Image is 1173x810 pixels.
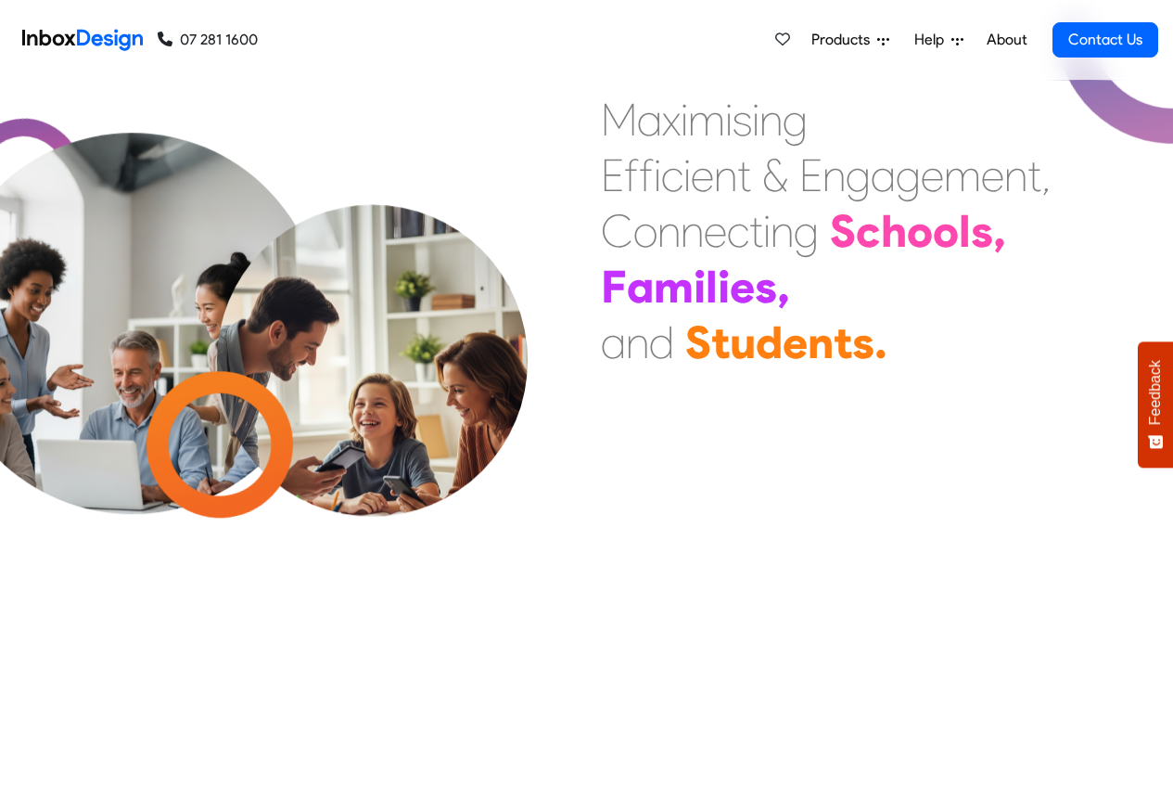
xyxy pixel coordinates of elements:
div: , [993,203,1006,259]
div: f [624,148,639,203]
img: parents_with_child.png [178,202,567,591]
div: o [633,203,657,259]
div: n [1004,148,1027,203]
a: 07 281 1600 [158,29,258,51]
div: a [627,259,654,315]
div: i [694,259,706,315]
div: a [601,315,626,370]
div: m [688,92,725,148]
div: h [881,203,907,259]
div: s [852,315,874,370]
div: e [981,148,1004,203]
div: e [704,203,727,259]
div: f [639,148,654,203]
div: c [856,203,881,259]
div: i [654,148,661,203]
div: l [959,203,971,259]
div: C [601,203,633,259]
div: n [657,203,681,259]
div: t [737,148,751,203]
div: e [921,148,944,203]
div: d [756,315,783,370]
div: , [777,259,790,315]
div: c [661,148,683,203]
div: a [637,92,662,148]
div: s [755,259,777,315]
div: S [685,315,711,370]
div: n [626,315,649,370]
div: e [730,259,755,315]
div: n [681,203,704,259]
div: S [830,203,856,259]
div: n [759,92,783,148]
div: i [681,92,688,148]
div: n [771,203,794,259]
div: i [725,92,733,148]
div: u [730,315,756,370]
span: Help [914,29,951,51]
div: m [944,148,981,203]
div: d [649,315,674,370]
div: o [933,203,959,259]
a: Products [804,21,897,58]
div: n [714,148,737,203]
a: About [981,21,1032,58]
div: c [727,203,749,259]
div: g [794,203,819,259]
span: Products [811,29,877,51]
div: E [799,148,822,203]
div: t [711,315,730,370]
div: t [749,203,763,259]
a: Help [907,21,971,58]
div: a [871,148,896,203]
div: i [763,203,771,259]
div: n [822,148,846,203]
div: F [601,259,627,315]
div: t [834,315,852,370]
button: Feedback - Show survey [1138,341,1173,468]
div: , [1041,148,1051,203]
div: E [601,148,624,203]
div: e [783,315,808,370]
div: i [683,148,691,203]
div: i [718,259,730,315]
div: M [601,92,637,148]
div: m [654,259,694,315]
div: s [971,203,993,259]
div: g [896,148,921,203]
div: Maximising Efficient & Engagement, Connecting Schools, Families, and Students. [601,92,1051,370]
div: g [846,148,871,203]
a: Contact Us [1052,22,1158,58]
div: i [752,92,759,148]
div: l [706,259,718,315]
div: t [1027,148,1041,203]
div: & [762,148,788,203]
div: o [907,203,933,259]
div: . [874,315,887,370]
span: Feedback [1147,360,1164,425]
div: e [691,148,714,203]
div: x [662,92,681,148]
div: n [808,315,834,370]
div: g [783,92,808,148]
div: s [733,92,752,148]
